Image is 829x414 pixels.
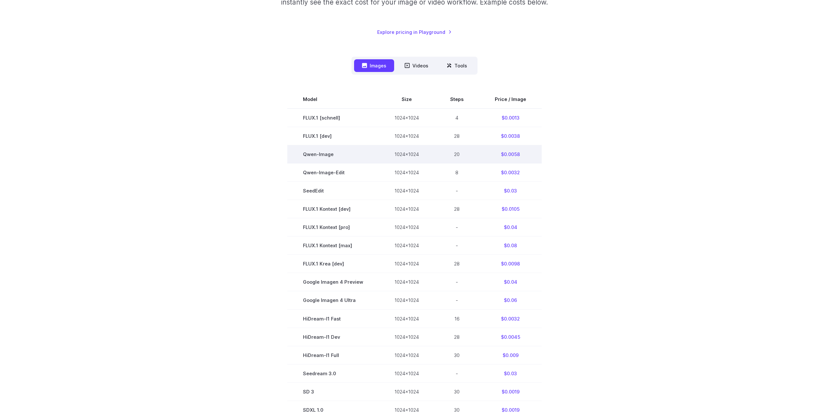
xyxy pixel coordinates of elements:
td: 1024x1024 [379,200,435,218]
td: FLUX.1 Kontext [max] [287,236,379,255]
td: 1024x1024 [379,218,435,236]
td: - [435,236,479,255]
th: Model [287,90,379,108]
td: HiDream-I1 Full [287,346,379,364]
td: $0.0019 [479,382,542,401]
td: FLUX.1 [schnell] [287,108,379,127]
td: $0.0013 [479,108,542,127]
td: SD 3 [287,382,379,401]
td: Google Imagen 4 Preview [287,273,379,291]
td: 1024x1024 [379,108,435,127]
td: $0.0045 [479,328,542,346]
td: 1024x1024 [379,291,435,309]
td: 1024x1024 [379,328,435,346]
td: 1024x1024 [379,236,435,255]
button: Tools [439,59,475,72]
td: - [435,291,479,309]
td: 30 [435,382,479,401]
td: $0.009 [479,346,542,364]
td: Qwen-Image-Edit [287,164,379,182]
th: Size [379,90,435,108]
td: 1024x1024 [379,309,435,328]
td: $0.0105 [479,200,542,218]
td: 30 [435,346,479,364]
td: HiDream-I1 Dev [287,328,379,346]
td: 1024x1024 [379,164,435,182]
th: Price / Image [479,90,542,108]
td: $0.06 [479,291,542,309]
td: 1024x1024 [379,127,435,145]
td: 1024x1024 [379,273,435,291]
td: 16 [435,309,479,328]
th: Steps [435,90,479,108]
td: - [435,273,479,291]
td: 4 [435,108,479,127]
td: - [435,182,479,200]
button: Videos [397,59,436,72]
td: Qwen-Image [287,145,379,164]
td: 1024x1024 [379,182,435,200]
td: $0.0032 [479,309,542,328]
td: HiDream-I1 Fast [287,309,379,328]
td: $0.04 [479,273,542,291]
td: Google Imagen 4 Ultra [287,291,379,309]
td: FLUX.1 Kontext [dev] [287,200,379,218]
td: - [435,218,479,236]
td: $0.0058 [479,145,542,164]
td: Seedream 3.0 [287,364,379,382]
td: 1024x1024 [379,346,435,364]
td: 28 [435,127,479,145]
button: Images [354,59,394,72]
td: 28 [435,255,479,273]
td: $0.0098 [479,255,542,273]
td: - [435,364,479,382]
td: 1024x1024 [379,145,435,164]
td: 28 [435,328,479,346]
td: $0.03 [479,364,542,382]
td: 28 [435,200,479,218]
td: $0.03 [479,182,542,200]
td: FLUX.1 Krea [dev] [287,255,379,273]
td: $0.0038 [479,127,542,145]
td: $0.04 [479,218,542,236]
td: FLUX.1 Kontext [pro] [287,218,379,236]
td: SeedEdit [287,182,379,200]
td: 8 [435,164,479,182]
td: 1024x1024 [379,255,435,273]
td: 1024x1024 [379,364,435,382]
td: 1024x1024 [379,382,435,401]
td: FLUX.1 [dev] [287,127,379,145]
td: $0.08 [479,236,542,255]
td: $0.0032 [479,164,542,182]
a: Explore pricing in Playground [377,28,452,36]
td: 20 [435,145,479,164]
